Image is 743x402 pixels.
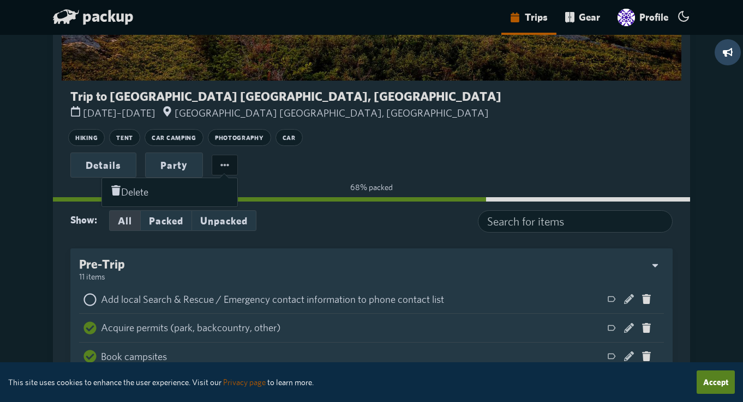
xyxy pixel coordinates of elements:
[618,9,635,26] img: user avatar
[152,155,196,175] a: Party
[101,290,603,309] div: Add local Search & Rescue / Emergency contact information to phone contact list
[70,178,673,197] small: 68 % packed
[70,210,100,231] span: Show:
[79,257,664,285] div: Pre-Trip11 items
[8,377,314,387] small: This site uses cookies to enhance the user experience. Visit our to learn more.
[82,6,134,26] span: packup
[77,155,129,175] a: Details
[102,178,237,206] button: Delete
[70,103,158,123] div: [DATE]–[DATE]
[478,210,673,233] input: Search for items
[283,134,296,141] small: Car
[215,134,264,141] small: Photography
[116,134,133,141] small: Tent
[191,210,256,231] button: Unpacked
[152,134,196,141] small: Car Camping
[79,257,125,285] div: Pre-Trip11 items
[70,89,501,103] h3: Trip to [GEOGRAPHIC_DATA] [GEOGRAPHIC_DATA], [GEOGRAPHIC_DATA]
[141,210,191,231] button: Packed
[75,134,98,141] small: Hiking
[109,210,141,231] button: All
[79,272,105,281] small: 11 items
[697,370,735,394] button: Accept cookies
[162,103,489,123] div: [GEOGRAPHIC_DATA] [GEOGRAPHIC_DATA], [GEOGRAPHIC_DATA]
[53,8,134,28] a: packup
[101,318,603,337] div: Acquire permits (park, backcountry, other)
[223,377,266,387] a: Privacy page
[101,347,603,366] div: Book campsites
[79,257,125,271] h3: Pre-Trip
